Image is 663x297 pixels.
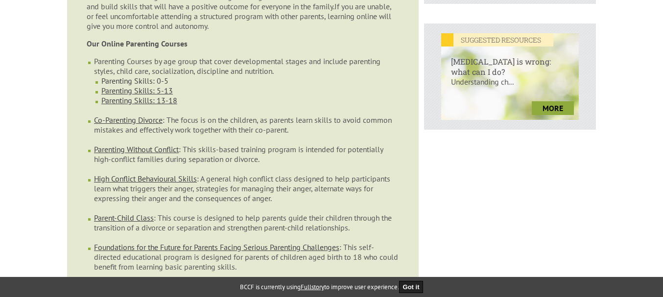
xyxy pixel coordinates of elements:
a: Co-Parenting Divorce [94,115,163,125]
a: Parenting Without Conflict [94,144,179,154]
li: Parenting Courses by age group that cover developmental stages and include parenting styles, chil... [94,56,399,115]
a: Fullstory [301,283,324,291]
p: Understanding ch... [441,77,579,96]
li: : This skills-based training program is intended for potentially high-conflict families during se... [94,144,399,174]
a: more [532,101,574,115]
h6: [MEDICAL_DATA] is wrong: what can I do? [441,46,579,77]
a: Parenting Skills: 5-13 [101,86,173,95]
em: SUGGESTED RESOURCES [441,33,553,46]
li: : A general high conflict class designed to help participants learn what triggers their anger, st... [94,174,399,213]
a: Parenting Skills: 13-18 [101,95,177,105]
li: : This course is designed to help parents guide their children through the transition of a divorc... [94,213,399,242]
li: : This self-directed educational program is designed for parents of children aged birth to 18 who... [94,242,399,272]
span: If you are unable, or feel uncomfortable attending a structured program with other parents, learn... [87,1,391,31]
a: Parenting Skills: 0-5 [101,76,168,86]
a: High Conflict Behavioural Skills [94,174,197,183]
button: Got it [399,281,424,293]
li: : The focus is on the children, as parents learn skills to avoid common mistakes and effectively ... [94,115,399,144]
a: Parent-Child Class [94,213,154,223]
a: Foundations for the Future for Parents Facing Serious Parenting Challenges [94,242,339,252]
strong: Our Online Parenting Courses [87,39,188,48]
